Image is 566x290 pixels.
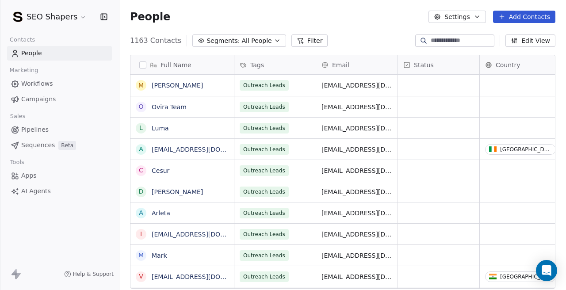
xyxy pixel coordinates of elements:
span: [EMAIL_ADDRESS][DOMAIN_NAME] [321,272,392,281]
a: [PERSON_NAME] [152,188,203,195]
a: Cesur [152,167,169,174]
span: People [130,10,170,23]
span: Full Name [161,61,191,69]
div: Status [398,55,479,74]
div: A [139,208,143,217]
span: Outreach Leads [240,187,289,197]
div: a [139,145,143,154]
span: [EMAIL_ADDRESS][DOMAIN_NAME] [321,251,392,260]
button: Edit View [505,34,555,47]
span: Outreach Leads [240,123,289,134]
span: Marketing [6,64,42,77]
span: Outreach Leads [240,208,289,218]
span: All People [241,36,272,46]
div: Open Intercom Messenger [536,260,557,281]
span: Outreach Leads [240,271,289,282]
a: Campaigns [7,92,112,107]
span: Pipelines [21,125,49,134]
div: Country [480,55,561,74]
span: [EMAIL_ADDRESS][DOMAIN_NAME] [321,103,392,111]
a: AI Agents [7,184,112,198]
span: [EMAIL_ADDRESS][DOMAIN_NAME] [321,166,392,175]
button: Filter [291,34,328,47]
span: Status [414,61,434,69]
span: SEO Shapers [27,11,77,23]
a: Help & Support [64,271,114,278]
span: Outreach Leads [240,165,289,176]
span: Sequences [21,141,55,150]
div: [GEOGRAPHIC_DATA] [500,274,552,280]
span: Outreach Leads [240,229,289,240]
span: Email [332,61,349,69]
span: Country [496,61,520,69]
span: [EMAIL_ADDRESS][DOMAIN_NAME] [321,124,392,133]
div: D [139,187,144,196]
div: O [138,102,143,111]
span: Campaigns [21,95,56,104]
span: [EMAIL_ADDRESS][DOMAIN_NAME] [321,187,392,196]
div: [GEOGRAPHIC_DATA] [500,146,552,153]
img: SEO-Shapers-Favicon.png [12,11,23,22]
span: People [21,49,42,58]
button: Settings [428,11,486,23]
span: Apps [21,171,37,180]
span: Workflows [21,79,53,88]
div: i [140,229,142,239]
button: SEO Shapers [11,9,88,24]
div: v [139,272,143,281]
a: [EMAIL_ADDRESS][DOMAIN_NAME] [152,273,260,280]
div: M [138,81,144,90]
a: Mark [152,252,167,259]
span: Outreach Leads [240,250,289,261]
div: Tags [234,55,316,74]
a: SequencesBeta [7,138,112,153]
a: Apps [7,168,112,183]
span: Tags [250,61,264,69]
span: Segments: [207,36,240,46]
span: Sales [6,110,29,123]
span: [EMAIL_ADDRESS][DOMAIN_NAME] [321,209,392,217]
span: Outreach Leads [240,144,289,155]
div: Full Name [130,55,234,74]
a: People [7,46,112,61]
span: [EMAIL_ADDRESS][DOMAIN_NAME] [321,81,392,90]
span: AI Agents [21,187,51,196]
a: Pipelines [7,122,112,137]
button: Add Contacts [493,11,555,23]
a: [PERSON_NAME] [152,82,203,89]
span: [EMAIL_ADDRESS][DOMAIN_NAME] [321,230,392,239]
div: C [139,166,143,175]
a: Arleta [152,210,170,217]
a: Ovira Team [152,103,187,111]
span: Help & Support [73,271,114,278]
span: [EMAIL_ADDRESS][DOMAIN_NAME] [321,145,392,154]
a: Luma [152,125,169,132]
div: L [139,123,143,133]
a: [EMAIL_ADDRESS][DOMAIN_NAME] [152,231,260,238]
a: Workflows [7,76,112,91]
span: Tools [6,156,28,169]
div: Email [316,55,398,74]
span: Outreach Leads [240,102,289,112]
div: M [138,251,144,260]
a: [EMAIL_ADDRESS][DOMAIN_NAME] [152,146,260,153]
span: Beta [58,141,76,150]
span: Contacts [6,33,39,46]
span: Outreach Leads [240,80,289,91]
span: 1163 Contacts [130,35,181,46]
div: grid [130,75,234,289]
